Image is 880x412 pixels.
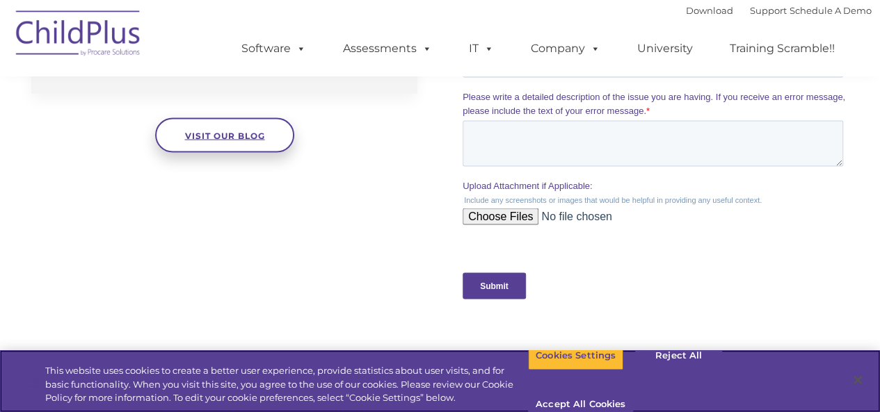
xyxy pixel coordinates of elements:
a: Training Scramble!! [716,35,849,63]
a: Schedule A Demo [790,5,872,16]
button: Reject All [635,341,722,370]
img: ChildPlus by Procare Solutions [9,1,148,70]
a: Company [517,35,614,63]
span: Last name [193,92,236,102]
a: IT [455,35,508,63]
a: University [623,35,707,63]
a: Download [686,5,733,16]
span: Visit our blog [184,131,264,141]
button: Close [842,365,873,395]
button: Cookies Settings [528,341,623,370]
a: Support [750,5,787,16]
a: Assessments [329,35,446,63]
span: Phone number [193,149,253,159]
div: This website uses cookies to create a better user experience, provide statistics about user visit... [45,364,528,405]
a: Visit our blog [155,118,294,153]
a: Software [227,35,320,63]
font: | [686,5,872,16]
